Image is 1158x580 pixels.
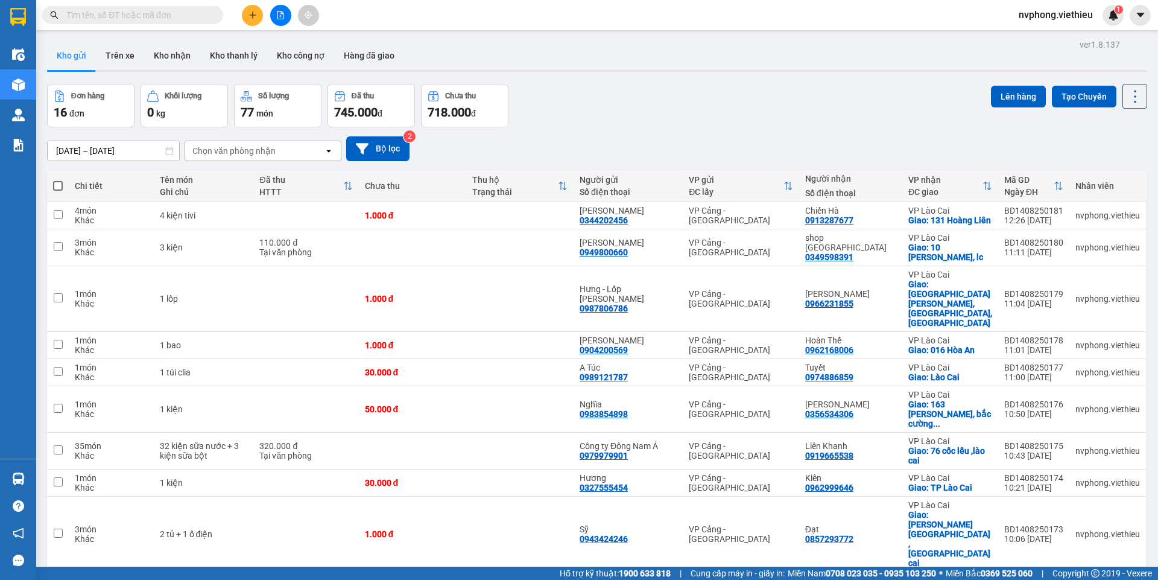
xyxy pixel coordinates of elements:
input: Tìm tên, số ĐT hoặc mã đơn [66,8,209,22]
div: 1.000 đ [365,529,460,539]
strong: 02143888555, 0243777888 [64,76,116,95]
th: Toggle SortBy [998,170,1069,202]
div: VP Lào Cai [908,363,992,372]
div: VP Cảng - [GEOGRAPHIC_DATA] [689,400,793,419]
th: Toggle SortBy [466,170,574,202]
div: VP Lào Cai [908,473,992,483]
span: nvphong.viethieu [1009,7,1103,22]
div: 0962168006 [805,345,853,355]
div: 1 món [75,400,147,409]
div: Giao: TP Lào Cai [908,483,992,492]
button: Lên hàng [991,86,1046,107]
div: ver 1.8.137 [1080,38,1120,51]
div: 0913287677 [805,215,853,225]
div: A Túc [580,363,677,372]
div: 0974886859 [805,372,853,382]
div: 11:00 [DATE] [1004,372,1063,382]
div: 30.000 đ [365,478,460,488]
div: VP Lào Cai [908,336,992,345]
div: 1 kiện [160,404,248,414]
div: Hoàn Thể [805,336,896,345]
div: 3 món [75,524,147,534]
div: Khác [75,372,147,382]
sup: 2 [403,130,416,142]
div: 0327555454 [580,483,628,492]
div: Liên Khanh [805,441,896,451]
div: 0919665538 [805,451,853,460]
div: Giao: Lào Cai [908,372,992,382]
sup: 1 [1115,5,1123,14]
div: 3 món [75,238,147,247]
img: warehouse-icon [12,109,25,121]
div: 1.000 đ [365,211,460,220]
div: VP nhận [908,175,982,185]
strong: PHIẾU GỬI HÀNG [54,38,115,64]
img: warehouse-icon [12,78,25,91]
button: Trên xe [96,41,144,70]
button: Tạo Chuyến [1052,86,1116,107]
button: Hàng đã giao [334,41,404,70]
span: 718.000 [428,105,471,120]
strong: 1900 633 818 [619,569,671,578]
div: BD1408250174 [1004,473,1063,483]
div: Ngày ĐH [1004,187,1054,197]
img: logo-vxr [10,8,26,26]
div: 35 món [75,441,147,451]
div: Tuyết [805,363,896,372]
span: copyright [1091,569,1099,578]
div: Chưa thu [365,181,460,191]
div: Mã GD [1004,175,1054,185]
div: BD1408250181 [1004,206,1063,215]
div: VP Lào Cai [908,436,992,446]
div: ĐC lấy [689,187,783,197]
div: Thu hộ [472,175,558,185]
div: Chọn văn phòng nhận [192,145,276,157]
div: Giao: 131 Hoàng Liên [908,215,992,225]
img: solution-icon [12,139,25,151]
div: Đã thu [352,92,374,100]
th: Toggle SortBy [683,170,799,202]
div: Giao: 76 cốc lếu ,lào cai [908,446,992,465]
div: Trạng thái [472,187,558,197]
div: 1 món [75,473,147,483]
div: Khác [75,534,147,544]
div: ĐC giao [908,187,982,197]
span: | [680,567,682,580]
div: VP Cảng - [GEOGRAPHIC_DATA] [689,289,793,308]
div: Nhân viên [1075,181,1140,191]
img: logo [4,36,51,83]
div: Khác [75,451,147,460]
div: nvphong.viethieu [1075,368,1140,377]
div: 1 món [75,336,147,345]
div: xuân chi [580,336,677,345]
div: 0857293772 [805,534,853,544]
div: VP Lào Cai [908,270,992,279]
span: đơn [69,109,84,118]
img: icon-new-feature [1108,10,1119,21]
button: Kho nhận [144,41,200,70]
div: Chưa thu [445,92,476,100]
div: 4 kiện tivi [160,211,248,220]
button: Kho công nợ [267,41,334,70]
div: Giao: 014 Trần Phú, Bắc Cường, LC [908,279,992,328]
span: 1 [1116,5,1121,14]
button: Khối lượng0kg [141,84,228,127]
div: 32 kiện sữa nước + 3 kiện sữa bột [160,441,248,460]
div: 0356534306 [805,409,853,419]
div: VP Cảng - [GEOGRAPHIC_DATA] [689,206,793,225]
span: ⚪️ [939,571,943,576]
span: ... [933,419,940,429]
div: 1 món [75,289,147,299]
span: Miền Nam [788,567,936,580]
div: 2 tủ + 1 ổ điện [160,529,248,539]
div: VP Lào Cai [908,233,992,243]
div: 110.000 đ [259,238,352,247]
button: aim [298,5,319,26]
div: 30.000 đ [365,368,460,377]
button: Số lượng77món [234,84,321,127]
strong: VIỆT HIẾU LOGISTIC [55,10,113,36]
div: 0943424246 [580,534,628,544]
button: Chưa thu718.000đ [421,84,508,127]
input: Select a date range. [48,141,179,161]
div: 1 bao [160,340,248,350]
